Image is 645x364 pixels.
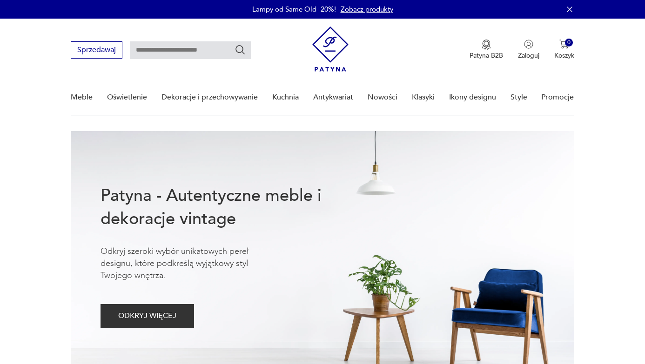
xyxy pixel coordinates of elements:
[272,79,299,115] a: Kuchnia
[554,40,574,60] button: 0Koszyk
[107,79,147,115] a: Oświetlenie
[341,5,393,14] a: Zobacz produkty
[101,245,277,282] p: Odkryj szeroki wybór unikatowych pereł designu, które podkreślą wyjątkowy styl Twojego wnętrza.
[235,44,246,55] button: Szukaj
[565,39,573,46] div: 0
[524,40,533,49] img: Ikonka użytkownika
[101,313,194,320] a: ODKRYJ WIĘCEJ
[313,79,353,115] a: Antykwariat
[412,79,435,115] a: Klasyki
[449,79,496,115] a: Ikony designu
[252,5,336,14] p: Lampy od Same Old -20%!
[554,51,574,60] p: Koszyk
[511,79,527,115] a: Style
[71,41,122,59] button: Sprzedawaj
[482,40,491,50] img: Ikona medalu
[101,304,194,328] button: ODKRYJ WIĘCEJ
[518,51,539,60] p: Zaloguj
[71,79,93,115] a: Meble
[71,47,122,54] a: Sprzedawaj
[101,184,352,231] h1: Patyna - Autentyczne meble i dekoracje vintage
[312,26,349,72] img: Patyna - sklep z meblami i dekoracjami vintage
[559,40,569,49] img: Ikona koszyka
[470,51,503,60] p: Patyna B2B
[541,79,574,115] a: Promocje
[470,40,503,60] button: Patyna B2B
[518,40,539,60] button: Zaloguj
[470,40,503,60] a: Ikona medaluPatyna B2B
[161,79,258,115] a: Dekoracje i przechowywanie
[368,79,397,115] a: Nowości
